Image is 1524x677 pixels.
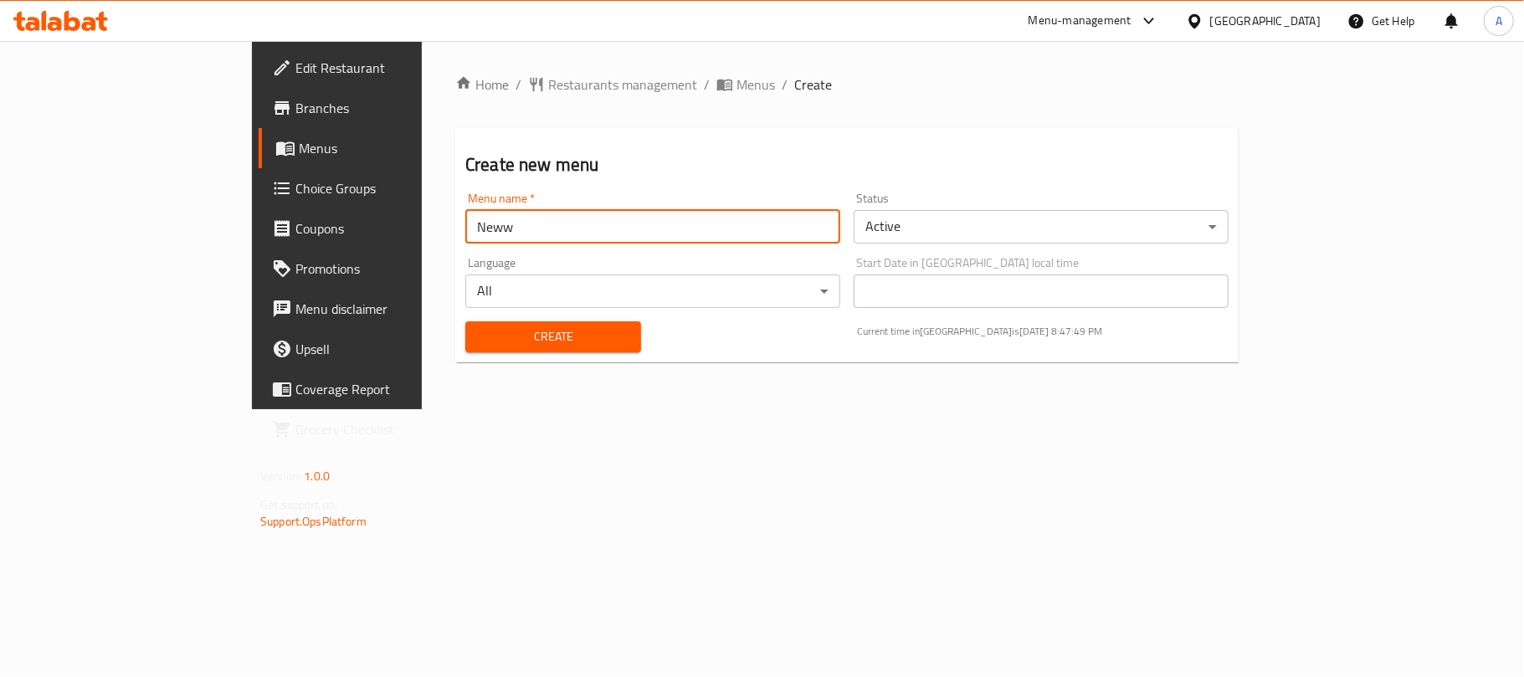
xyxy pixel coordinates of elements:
span: Restaurants management [548,74,697,95]
span: Menus [736,74,775,95]
a: Coverage Report [259,369,506,409]
span: Upsell [295,339,493,359]
nav: breadcrumb [455,74,1239,95]
li: / [704,74,710,95]
a: Restaurants management [528,74,697,95]
span: Branches [295,98,493,118]
span: 1.0.0 [304,465,330,487]
li: / [516,74,521,95]
span: Create [794,74,832,95]
span: Coverage Report [295,379,493,399]
li: / [782,74,788,95]
a: Support.OpsPlatform [260,510,367,532]
h2: Create new menu [465,152,1229,177]
p: Current time in [GEOGRAPHIC_DATA] is [DATE] 8:47:49 PM [857,324,1229,339]
a: Menus [259,128,506,168]
a: Upsell [259,329,506,369]
span: Edit Restaurant [295,58,493,78]
span: Create [479,326,628,347]
a: Coupons [259,208,506,249]
a: Edit Restaurant [259,48,506,88]
a: Grocery Checklist [259,409,506,449]
a: Branches [259,88,506,128]
a: Promotions [259,249,506,289]
div: [GEOGRAPHIC_DATA] [1210,12,1321,30]
span: Menus [299,138,493,158]
span: Coupons [295,218,493,238]
span: Promotions [295,259,493,279]
a: Choice Groups [259,168,506,208]
span: Get support on: [260,494,337,515]
a: Menus [716,74,775,95]
span: A [1496,12,1502,30]
a: Menu disclaimer [259,289,506,329]
div: All [465,274,840,308]
div: Active [854,210,1229,244]
input: Please enter Menu name [465,210,840,244]
span: Menu disclaimer [295,299,493,319]
button: Create [465,321,641,352]
div: Menu-management [1029,11,1131,31]
span: Choice Groups [295,178,493,198]
span: Grocery Checklist [295,419,493,439]
span: Version: [260,465,301,487]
